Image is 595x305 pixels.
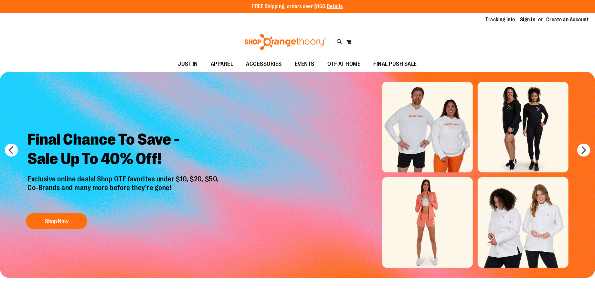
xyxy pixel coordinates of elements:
a: OTF AT HOME [321,57,367,72]
button: prev [5,144,18,157]
a: JUST IN [172,57,204,72]
a: ACCESSORIES [239,57,288,72]
a: Details [327,4,343,9]
a: Sign In [520,16,536,23]
span: EVENTS [295,57,314,71]
p: FREE Shipping, orders over $150. [252,3,343,10]
a: EVENTS [288,57,321,72]
p: Exclusive online deals! Shop OTF favorites under $10, $20, $50, Co-Brands and many more before th... [23,175,225,207]
span: OTF AT HOME [327,57,361,71]
img: Shop Orangetheory [243,34,327,50]
span: JUST IN [178,57,198,71]
span: ACCESSORIES [246,57,282,71]
button: next [577,144,590,157]
a: APPAREL [204,57,240,72]
span: APPAREL [211,57,233,71]
a: Final Chance To Save -Sale Up To 40% Off! Exclusive online deals! Shop OTF favorites under $10, $... [23,125,225,233]
a: Tracking Info [485,16,515,23]
span: FINAL PUSH SALE [373,57,417,71]
button: Shop Now [26,213,87,229]
a: FINAL PUSH SALE [367,57,423,72]
a: Create an Account [546,16,589,23]
h2: Final Chance To Save - Sale Up To 40% Off! [23,125,225,175]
